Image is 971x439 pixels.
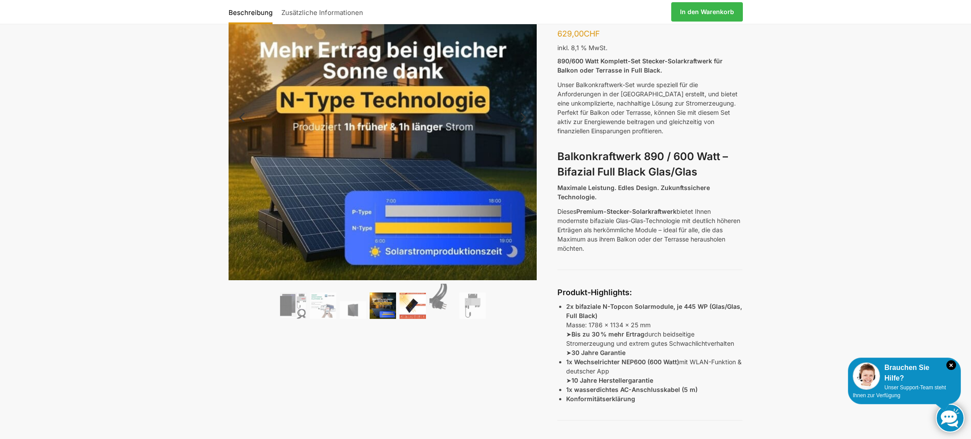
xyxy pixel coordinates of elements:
p: mit WLAN-Funktion & deutscher App ➤ [566,357,742,385]
p: Masse: 1786 x 1134 x 25 mm ➤ durch beidseitige Stromerzeugung und extrem gutes Schwachlichtverhal... [566,302,742,357]
span: inkl. 8,1 % MwSt. [557,44,607,51]
strong: Bis zu 30 % mehr Ertrag [571,330,644,338]
img: Maysun [340,301,366,319]
i: Schließen [946,360,956,370]
img: Anschlusskabel-3meter_schweizer-stecker [429,284,456,319]
strong: Maximale Leistung. Edles Design. Zukunftssichere Technologie. [557,184,710,201]
img: Balkonkraftwerk 900/600 Watt bificial Glas/Glas – Bild 2 [310,293,336,319]
div: Brauchen Sie Hilfe? [853,362,956,384]
strong: Konformitätserklärung [566,395,635,402]
img: Balkonkraftwerk 900/600 Watt bificial Glas/Glas – Bild 7 [459,293,486,319]
img: Bificiales Hochleistungsmodul [280,293,306,319]
strong: 1x Wechselrichter NEP600 (600 Watt) [566,358,679,366]
strong: 2x bifaziale N-Topcon Solarmodule, je 445 WP (Glas/Glas, Full Black) [566,303,742,319]
bdi: 629,00 [557,29,600,38]
span: CHF [584,29,600,38]
strong: Produkt-Highlights: [557,288,632,297]
span: Unser Support-Team steht Ihnen zur Verfügung [853,384,946,399]
strong: Balkonkraftwerk 890 / 600 Watt – Bifazial Full Black Glas/Glas [557,150,728,178]
a: Beschreibung [229,1,277,22]
img: Customer service [853,362,880,390]
p: Dieses bietet Ihnen modernste bifaziale Glas-Glas-Technologie mit deutlich höheren Erträgen als h... [557,207,742,253]
strong: 890/600 Watt Komplett-Set Stecker-Solarkraftwerk für Balkon oder Terrasse in Full Black. [557,57,723,74]
img: Bificial 30 % mehr Leistung [400,293,426,319]
strong: 1x wasserdichtes AC-Anschlusskabel (5 m) [566,386,698,393]
a: In den Warenkorb [671,2,743,22]
strong: 30 Jahre Garantie [571,349,626,356]
a: Zusätzliche Informationen [277,1,367,22]
strong: 10 Jahre Herstellergarantie [571,377,653,384]
img: Balkonkraftwerk 900/600 Watt bificial Glas/Glas – Bild 4 [370,293,396,319]
p: Unser Balkonkraftwerk-Set wurde speziell für die Anforderungen in der [GEOGRAPHIC_DATA] erstellt,... [557,80,742,135]
strong: Premium-Stecker-Solarkraftwerk [576,208,676,215]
